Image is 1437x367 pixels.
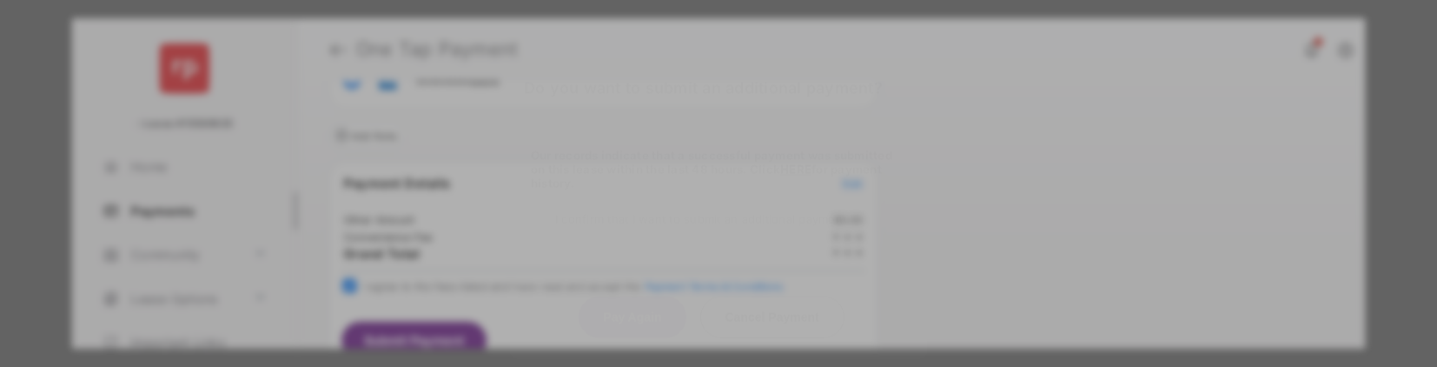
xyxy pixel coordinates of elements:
h6: Do you want to submit an additional payment? [510,68,927,108]
button: Cancel Payment [700,297,844,338]
h5: Our records indicate that a successful payment was submitted on this lease within the last 48 hou... [531,149,906,190]
button: Pay Again [579,297,685,338]
a: HERE [780,163,811,177]
span: I confirm that I want to submit an additional payment. [555,212,850,226]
